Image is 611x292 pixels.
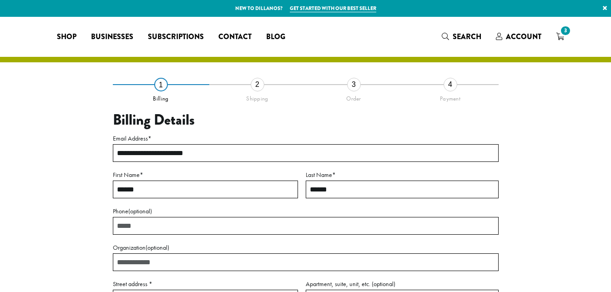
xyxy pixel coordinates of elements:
[91,31,133,43] span: Businesses
[113,278,298,290] label: Street address
[290,5,376,12] a: Get started with our best seller
[154,78,168,91] div: 1
[347,78,361,91] div: 3
[251,78,264,91] div: 2
[146,243,169,252] span: (optional)
[113,242,499,253] label: Organization
[50,30,84,44] a: Shop
[113,91,209,102] div: Billing
[402,91,499,102] div: Payment
[57,31,76,43] span: Shop
[306,278,499,290] label: Apartment, suite, unit, etc.
[218,31,252,43] span: Contact
[266,31,285,43] span: Blog
[444,78,457,91] div: 4
[306,169,499,181] label: Last Name
[306,91,402,102] div: Order
[434,29,489,44] a: Search
[148,31,204,43] span: Subscriptions
[559,25,571,37] span: 3
[209,91,306,102] div: Shipping
[113,133,499,144] label: Email Address
[506,31,541,42] span: Account
[113,169,298,181] label: First Name
[453,31,481,42] span: Search
[128,207,152,215] span: (optional)
[372,280,395,288] span: (optional)
[113,111,499,129] h3: Billing Details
